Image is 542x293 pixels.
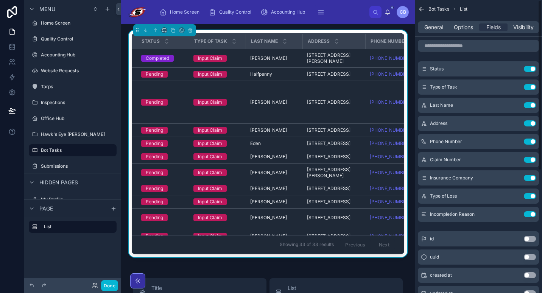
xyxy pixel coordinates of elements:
span: Quality Control [219,9,251,15]
span: Insurance Company [430,175,473,181]
a: Tarps [29,81,117,93]
div: Pending [146,99,163,106]
a: Eden [250,140,298,146]
a: Input Claim [193,233,241,240]
a: [PHONE_NUMBER] [370,199,445,205]
a: [PERSON_NAME] [250,55,298,61]
a: [STREET_ADDRESS] [307,127,361,133]
span: [STREET_ADDRESS] [307,99,350,105]
div: Input Claim [198,140,222,147]
span: [STREET_ADDRESS] [307,140,350,146]
span: Last Name [251,38,278,44]
label: Submissions [41,163,115,169]
a: Input Claim [193,214,241,221]
div: Input Claim [198,153,222,160]
div: Pending [146,233,163,240]
span: Options [454,23,473,31]
span: Type of Loss [430,193,457,199]
a: Input Claim [193,153,241,160]
span: [PERSON_NAME] [250,233,287,239]
label: List [44,224,111,230]
span: [STREET_ADDRESS] [307,233,350,239]
div: Pending [146,169,163,176]
span: CB [400,9,406,15]
a: Pending [141,233,184,240]
span: [STREET_ADDRESS][PERSON_NAME] [307,167,361,179]
span: Type of Task [194,38,227,44]
a: [PHONE_NUMBER] [370,99,445,105]
a: Accounting Hub [258,5,310,19]
a: [PHONE_NUMBER] [370,215,445,221]
a: Pending [141,71,184,78]
span: Address [430,120,447,126]
label: Bot Tasks [41,147,112,153]
div: scrollable content [24,217,121,240]
a: Pending [141,198,184,205]
a: [PHONE_NUMBER] [370,140,445,146]
div: Input Claim [198,214,222,221]
a: [PHONE_NUMBER] [370,185,445,192]
span: Phone Number [430,139,462,145]
a: Completed [141,55,184,62]
span: Menu [39,5,55,13]
span: Accounting Hub [271,9,305,15]
a: Hawk's Eye [PERSON_NAME] [29,128,117,140]
span: [PERSON_NAME] [250,154,287,160]
span: Fields [486,23,501,31]
label: Hawk's Eye [PERSON_NAME] [41,131,115,137]
a: [PHONE_NUMBER] [370,233,445,239]
span: [STREET_ADDRESS][PERSON_NAME] [307,52,361,64]
a: Halfpenny [250,71,298,77]
a: [PHONE_NUMBER] [370,170,445,176]
a: Pending [141,169,184,176]
span: Phone Number [371,38,407,44]
a: [PHONE_NUMBER] [370,55,410,61]
button: Done [101,280,118,291]
a: Input Claim [193,55,241,62]
a: [STREET_ADDRESS] [307,140,361,146]
a: [PHONE_NUMBER] [370,127,410,133]
a: Input Claim [193,185,241,192]
label: Accounting Hub [41,52,115,58]
span: Type of Task [430,84,457,90]
a: [PHONE_NUMBER] [370,71,410,77]
label: Tarps [41,84,115,90]
a: Website Requests [29,65,117,77]
span: [STREET_ADDRESS] [307,71,350,77]
a: [PERSON_NAME] [250,154,298,160]
span: [PERSON_NAME] [250,55,287,61]
a: [PERSON_NAME] [250,233,298,239]
span: Page [39,205,53,212]
a: Input Claim [193,71,241,78]
div: Input Claim [198,55,222,62]
span: List [460,6,467,12]
label: Home Screen [41,20,115,26]
div: scrollable content [153,4,369,20]
span: Home Screen [170,9,199,15]
a: [PHONE_NUMBER] [370,215,410,221]
a: Pending [141,140,184,147]
a: [PHONE_NUMBER] [370,185,410,192]
a: [PERSON_NAME] [250,185,298,192]
a: Pending [141,214,184,221]
a: [STREET_ADDRESS] [307,99,361,105]
a: [STREET_ADDRESS] [307,185,361,192]
span: Eden [250,140,261,146]
label: Office Hub [41,115,115,122]
span: Status [430,66,444,72]
span: Visibility [513,23,534,31]
span: Title [151,284,198,292]
div: Input Claim [198,127,222,134]
span: [PERSON_NAME] [250,127,287,133]
span: [STREET_ADDRESS] [307,154,350,160]
a: [STREET_ADDRESS] [307,199,361,205]
label: Inspections [41,100,115,106]
div: Pending [146,214,163,221]
span: General [424,23,443,31]
a: [PERSON_NAME] [250,99,298,105]
a: [PHONE_NUMBER] [370,99,410,105]
a: [STREET_ADDRESS] [307,215,361,221]
div: Pending [146,153,163,160]
a: [PHONE_NUMBER] [370,71,445,77]
span: [STREET_ADDRESS] [307,127,350,133]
